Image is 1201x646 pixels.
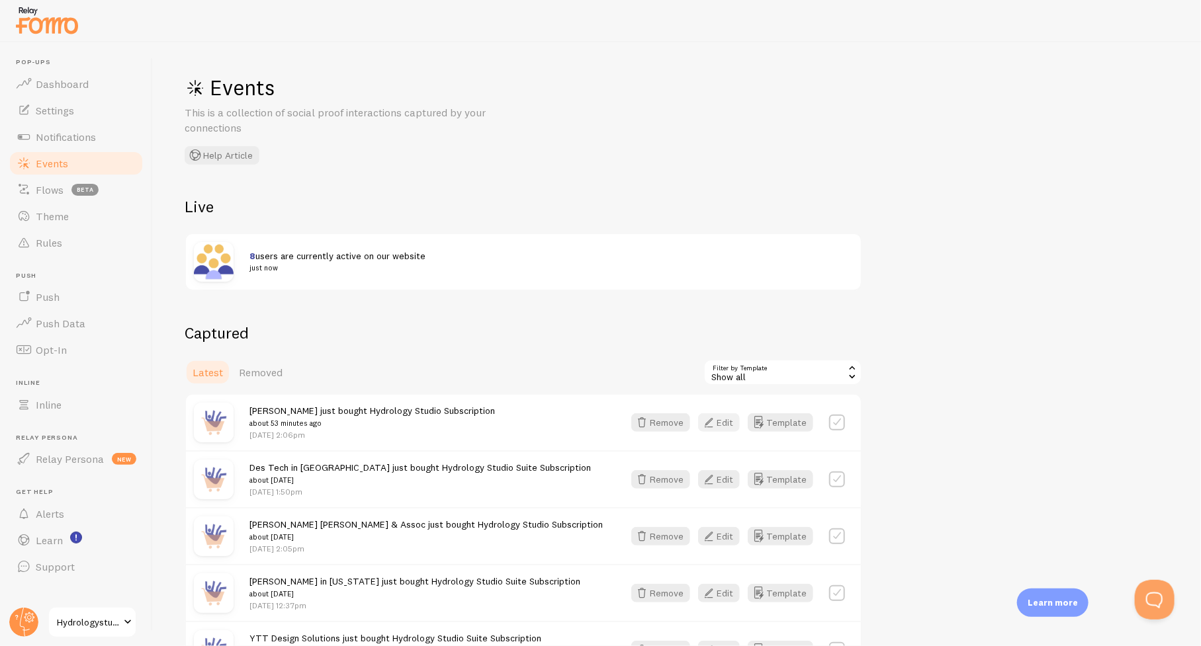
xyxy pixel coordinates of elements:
span: Events [36,157,68,170]
a: Settings [8,97,144,124]
span: [PERSON_NAME] just bought Hydrology Studio Subscription [249,405,495,429]
span: Latest [193,366,223,379]
button: Template [748,413,813,432]
img: purchase.jpg [194,460,234,499]
span: users are currently active on our website [249,250,837,274]
span: Removed [239,366,283,379]
button: Edit [698,584,740,602]
a: Relay Persona new [8,446,144,472]
a: Edit [698,527,748,545]
span: [PERSON_NAME] in [US_STATE] just bought Hydrology Studio Suite Subscription [249,575,580,600]
a: Learn [8,527,144,553]
a: Opt-In [8,337,144,363]
p: [DATE] 1:50pm [249,486,591,497]
a: Push Data [8,310,144,337]
img: purchase.jpg [194,573,234,613]
p: [DATE] 12:37pm [249,600,580,611]
button: Edit [698,527,740,545]
span: Get Help [16,488,144,497]
span: Pop-ups [16,58,144,67]
button: Edit [698,470,740,489]
a: Flows beta [8,177,144,203]
span: Rules [36,236,62,249]
span: Relay Persona [36,452,104,465]
span: Support [36,560,75,573]
h2: Captured [185,323,862,343]
span: Push Data [36,317,85,330]
small: about [DATE] [249,588,580,600]
span: beta [71,184,99,196]
span: Inline [36,398,62,411]
a: Alerts [8,501,144,527]
a: Events [8,150,144,177]
small: about 53 minutes ago [249,417,495,429]
h2: Live [185,196,862,217]
span: Notifications [36,130,96,143]
a: Hydrologystudio [48,606,137,638]
span: Settings [36,104,74,117]
iframe: Help Scout Beacon - Open [1135,580,1175,620]
p: This is a collection of social proof interactions captured by your connections [185,105,502,136]
span: Alerts [36,507,64,520]
a: Rules [8,229,144,256]
img: xaSAoeb6RpedHPR8toqq [194,242,234,282]
p: Learn more [1028,596,1078,609]
span: Des Tech in [GEOGRAPHIC_DATA] just bought Hydrology Studio Suite Subscription [249,462,591,486]
a: Inline [8,391,144,418]
img: fomo-relay-logo-orange.svg [14,3,80,37]
span: Push [36,290,60,303]
img: purchase.jpg [194,516,234,556]
a: Theme [8,203,144,229]
div: Learn more [1017,588,1089,617]
h1: Events [185,74,582,101]
span: Dashboard [36,77,89,91]
button: Remove [631,527,690,545]
a: Support [8,553,144,580]
img: purchase.jpg [194,403,234,442]
button: Remove [631,584,690,602]
button: Remove [631,413,690,432]
span: Hydrologystudio [57,614,120,630]
span: 8 [249,250,255,262]
span: Inline [16,379,144,387]
span: Learn [36,534,63,547]
small: just now [249,262,837,274]
button: Edit [698,413,740,432]
div: Show all [703,359,862,385]
button: Remove [631,470,690,489]
button: Template [748,527,813,545]
a: Edit [698,470,748,489]
small: about [DATE] [249,531,603,543]
p: [DATE] 2:06pm [249,429,495,440]
span: Push [16,272,144,280]
a: Edit [698,413,748,432]
small: about [DATE] [249,474,591,486]
a: Push [8,284,144,310]
a: Dashboard [8,71,144,97]
a: Latest [185,359,231,385]
span: [PERSON_NAME] [PERSON_NAME] & Assoc just bought Hydrology Studio Subscription [249,518,603,543]
a: Notifications [8,124,144,150]
span: new [112,453,136,465]
span: Opt-In [36,343,67,356]
button: Help Article [185,146,259,165]
button: Template [748,470,813,489]
span: Flows [36,183,64,196]
button: Template [748,584,813,602]
span: Theme [36,210,69,223]
svg: <p>Watch New Feature Tutorials!</p> [70,532,82,544]
a: Edit [698,584,748,602]
a: Removed [231,359,290,385]
p: [DATE] 2:05pm [249,543,603,554]
span: Relay Persona [16,434,144,442]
